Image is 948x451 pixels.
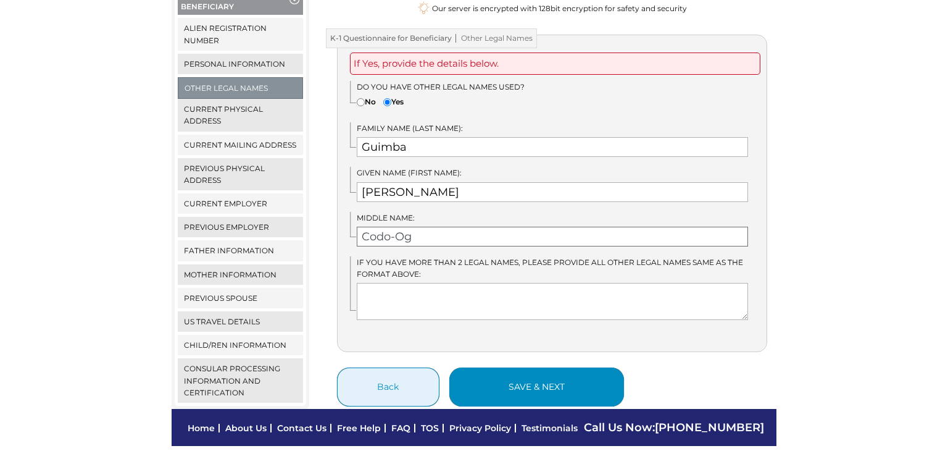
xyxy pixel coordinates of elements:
[383,98,391,106] input: Yes
[357,258,743,279] span: IF you have more than 2 legal names, please provide all other legal names same as the format above:
[449,423,511,434] a: Privacy Policy
[357,213,415,222] span: Middle Name:
[178,311,303,332] a: US Travel Details
[452,34,533,43] span: Other Legal Names
[391,423,410,434] a: FAQ
[188,423,215,434] a: Home
[178,240,303,261] a: Father Information
[655,421,764,434] a: [PHONE_NUMBER]
[449,368,624,407] button: save & next
[178,18,303,50] a: Alien Registration Number
[337,423,381,434] a: Free Help
[277,423,326,434] a: Contact Us
[421,423,439,434] a: TOS
[357,98,365,106] input: No
[178,99,303,131] a: Current Physical Address
[337,368,439,407] button: Back
[178,335,303,355] a: Child/ren Information
[584,421,764,434] span: Call Us Now:
[178,193,303,214] a: Current Employer
[357,124,463,133] span: Family Name (Last Name):
[178,78,302,98] a: Other Legal Names
[326,28,537,48] h3: K-1 Questionnaire for Beneficiary
[383,96,404,107] label: Yes
[178,288,303,308] a: Previous Spouse
[225,423,267,434] a: About Us
[522,423,578,434] a: Testimonials
[178,358,303,403] a: Consular Processing Information and Certification
[357,168,462,177] span: Given Name (First Name):
[432,2,687,14] span: Our server is encrypted with 128bit encryption for safety and security
[178,158,303,190] a: Previous Physical Address
[357,82,525,91] span: Do you have other legal names used?
[178,54,303,74] a: Personal Information
[178,217,303,237] a: Previous Employer
[357,96,376,107] label: No
[350,53,761,75] div: If Yes, provide the details below.
[178,135,303,155] a: Current Mailing Address
[178,264,303,285] a: Mother Information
